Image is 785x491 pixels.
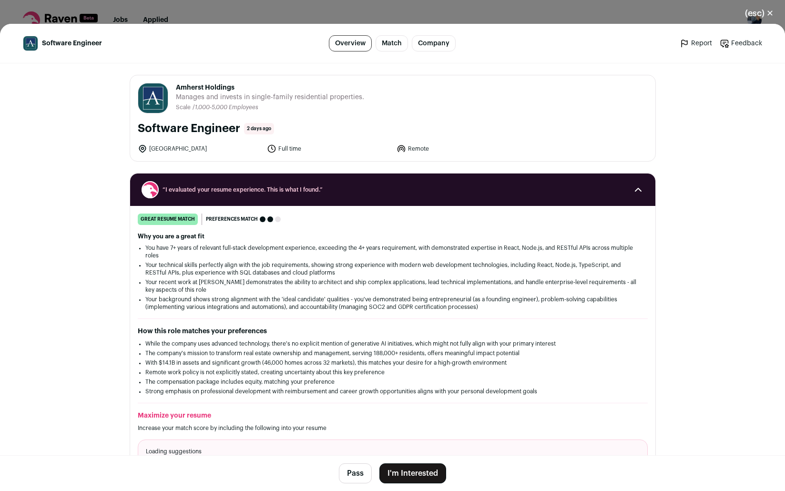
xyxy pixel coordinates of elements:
[145,278,640,294] li: Your recent work at [PERSON_NAME] demonstrates the ability to architect and ship complex applicat...
[138,214,198,225] div: great resume match
[244,123,274,134] span: 2 days ago
[145,244,640,259] li: You have 7+ years of relevant full-stack development experience, exceeding the 4+ years requireme...
[397,144,520,153] li: Remote
[138,327,648,336] h2: How this role matches your preferences
[145,388,640,395] li: Strong emphasis on professional development with reimbursement and career growth opportunities al...
[138,144,262,153] li: [GEOGRAPHIC_DATA]
[138,83,168,113] img: 5bef2c7fb07442b3fadc68d1dcae8f042771f4299e88ad7c4e814495d1f8a5eb.jpg
[138,424,648,432] p: Increase your match score by including the following into your resume
[379,463,446,483] button: I'm Interested
[23,36,38,51] img: 5bef2c7fb07442b3fadc68d1dcae8f042771f4299e88ad7c4e814495d1f8a5eb.jpg
[734,3,785,24] button: Close modal
[176,104,193,111] li: Scale
[42,39,102,48] span: Software Engineer
[720,39,762,48] a: Feedback
[145,340,640,348] li: While the company uses advanced technology, there's no explicit mention of generative AI initiati...
[206,215,258,224] span: Preferences match
[145,349,640,357] li: The company's mission to transform real estate ownership and management, serving 188,000+ residen...
[376,35,408,51] a: Match
[176,83,364,92] span: Amherst Holdings
[680,39,712,48] a: Report
[138,121,240,136] h1: Software Engineer
[145,378,640,386] li: The compensation package includes equity, matching your preference
[145,296,640,311] li: Your background shows strong alignment with the 'ideal candidate' qualities - you've demonstrated...
[412,35,456,51] a: Company
[339,463,372,483] button: Pass
[176,92,364,102] span: Manages and invests in single-family residential properties.
[138,411,648,420] h2: Maximize your resume
[329,35,372,51] a: Overview
[145,368,640,376] li: Remote work policy is not explicitly stated, creating uncertainty about this key preference
[145,261,640,276] li: Your technical skills perfectly align with the job requirements, showing strong experience with m...
[267,144,391,153] li: Full time
[193,104,258,111] li: /
[163,186,623,194] span: “I evaluated your resume experience. This is what I found.”
[145,359,640,367] li: With $14.1B in assets and significant growth (46,000 homes across 32 markets), this matches your ...
[138,233,648,240] h2: Why you are a great fit
[195,104,258,110] span: 1,000-5,000 Employees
